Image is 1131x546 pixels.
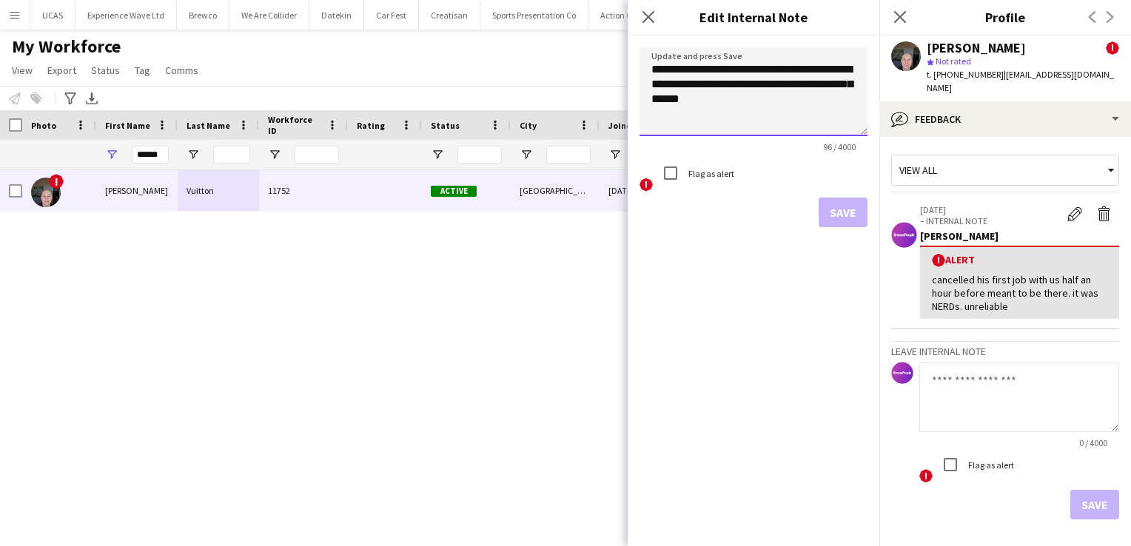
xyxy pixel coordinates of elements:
app-action-btn: Advanced filters [61,90,79,107]
button: Open Filter Menu [187,148,200,161]
input: First Name Filter Input [132,146,169,164]
input: Last Name Filter Input [213,146,250,164]
span: Photo [31,120,56,131]
div: Vuitton [178,170,259,211]
p: [DATE] [920,204,1060,215]
label: Flag as alert [965,459,1014,470]
span: | [EMAIL_ADDRESS][DOMAIN_NAME] [927,69,1114,93]
div: 11752 [259,170,348,211]
span: t. [PHONE_NUMBER] [927,69,1004,80]
span: Tag [135,64,150,77]
input: City Filter Input [546,146,591,164]
span: ! [640,178,653,192]
span: Active [431,186,477,197]
button: Open Filter Menu [520,148,533,161]
span: View [12,64,33,77]
button: UCAS [30,1,75,30]
a: Tag [129,61,156,80]
span: ! [932,254,945,267]
h3: Leave internal note [891,345,1119,358]
input: Status Filter Input [457,146,502,164]
div: [PERSON_NAME] [927,41,1026,55]
div: [PERSON_NAME] [96,170,178,211]
div: [PERSON_NAME] [920,229,1119,243]
button: Open Filter Menu [268,148,281,161]
img: Maxime Vuitton [31,178,61,207]
h3: Edit Internal Note [628,7,879,27]
span: 96 / 4000 [811,141,867,152]
app-action-btn: Export XLSX [83,90,101,107]
button: Sports Presentation Co [480,1,588,30]
span: View all [899,164,937,177]
a: Status [85,61,126,80]
span: 0 / 4000 [1067,437,1119,448]
span: Last Name [187,120,230,131]
button: Open Filter Menu [608,148,622,161]
button: Creatisan [419,1,480,30]
div: [GEOGRAPHIC_DATA] [511,170,600,211]
span: Workforce ID [268,114,321,136]
button: Action Challenge [588,1,677,30]
label: Flag as alert [685,168,734,179]
button: Open Filter Menu [431,148,444,161]
input: Workforce ID Filter Input [295,146,339,164]
div: Alert [932,253,1107,267]
p: – INTERNAL NOTE [920,215,1060,226]
span: City [520,120,537,131]
button: Datekin [309,1,364,30]
span: First Name [105,120,150,131]
span: Status [431,120,460,131]
a: Export [41,61,82,80]
a: Comms [159,61,204,80]
h3: Profile [879,7,1131,27]
a: View [6,61,38,80]
button: Experience Wave Ltd [75,1,177,30]
span: Export [47,64,76,77]
span: My Workforce [12,36,121,58]
span: ! [919,469,933,482]
span: Not rated [936,55,971,67]
span: ! [49,174,64,189]
button: Brewco [177,1,229,30]
button: We Are Collider [229,1,309,30]
div: Feedback [879,101,1131,137]
span: Rating [357,120,385,131]
button: Open Filter Menu [105,148,118,161]
button: Car Fest [364,1,419,30]
span: ! [1106,41,1119,55]
div: cancelled his first job with us half an hour before meant to be there. it was NERDs. unreliable [932,273,1107,314]
span: Comms [165,64,198,77]
span: Status [91,64,120,77]
span: Joined [608,120,637,131]
div: [DATE] [600,170,688,211]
